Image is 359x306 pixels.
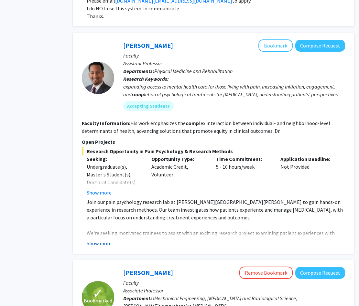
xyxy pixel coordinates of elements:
p: Seeking: [87,155,142,163]
p: We're seeking motivated trainees to assist with an exciting research project examining patient ex... [87,229,345,245]
b: Departments: [123,295,154,301]
div: Undergraduate(s), Master's Student(s), Doctoral Candidate(s) (PhD, MD, DMD, PharmD, etc.), Postdo... [87,163,142,240]
p: Join our pain psychology research lab at [PERSON_NAME][GEOGRAPHIC_DATA][PERSON_NAME] to gain hand... [87,198,345,221]
span: Research Opportunity in Pain Psychology & Research Methods [82,147,345,155]
p: Open Projects [82,138,345,146]
div: Academic Credit, Volunteer [147,155,211,196]
b: comp [186,120,199,126]
button: Show more [87,239,112,247]
button: Show more [87,189,112,196]
div: 5 - 10 hours/week [211,155,276,196]
p: Associate Professor [123,287,345,294]
p: Application Deadline: [280,155,335,163]
b: Research Keywords: [123,76,169,82]
span: Physical Medicine and Rehabilitation [154,68,233,74]
p: Faculty [123,52,345,59]
a: [PERSON_NAME] [123,41,173,49]
span: Bookmarked [84,297,112,304]
p: Faculty [123,279,345,287]
div: expanding access to mental health care for those living with pain, increasing initiation, engagem... [123,83,345,98]
button: Add Fenan Rassu to Bookmarks [258,39,293,52]
p: Thanks. [87,12,345,20]
span: ✓ [92,290,103,297]
button: Compose Request to Fenan Rassu [295,40,345,52]
p: Assistant Professor [123,59,345,67]
a: [PERSON_NAME] [123,269,173,277]
b: Faculty Information: [82,120,130,126]
button: Remove Bookmark [239,267,293,279]
fg-read-more: His work emphasizes the lex interaction between individual- and neighborhood-level determinants o... [82,120,330,134]
p: Opportunity Type: [151,155,206,163]
p: Time Commitment: [216,155,271,163]
p: I do NOT use this system to communicate. [87,5,345,12]
iframe: Chat [5,277,27,301]
button: Compose Request to Ishan Barman [295,267,345,279]
mat-chip: Accepting Students [123,101,174,111]
b: comp [132,91,144,98]
div: Not Provided [276,155,340,196]
b: Departments: [123,68,154,74]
